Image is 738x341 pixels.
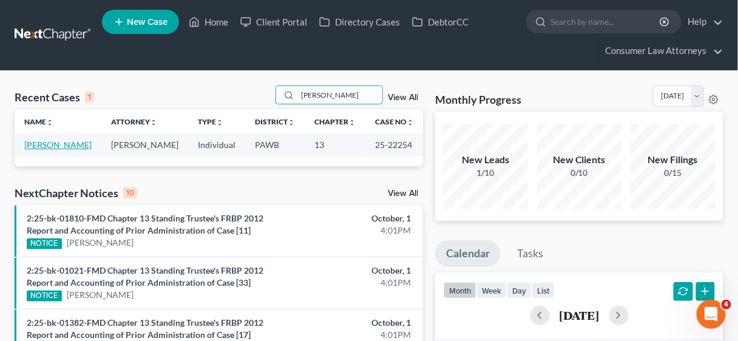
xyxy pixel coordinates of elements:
div: 1/10 [443,167,528,179]
td: 13 [305,133,365,156]
div: October, 1 [291,212,411,225]
i: unfold_more [288,119,295,126]
a: Help [682,11,723,33]
div: 10 [123,187,137,198]
h2: [DATE] [560,309,600,322]
button: list [532,282,555,299]
a: Nameunfold_more [24,117,53,126]
div: NextChapter Notices [15,186,137,200]
a: 2:25-bk-01382-FMD Chapter 13 Standing Trustee's FRBP 2012 Report and Accounting of Prior Administ... [27,317,263,340]
a: [PERSON_NAME] [67,237,134,249]
div: October, 1 [291,265,411,277]
input: Search by name... [550,10,662,33]
div: 4:01PM [291,225,411,237]
div: NOTICE [27,291,62,302]
a: Attorneyunfold_more [111,117,157,126]
div: New Filings [631,153,716,167]
a: View All [388,93,418,102]
a: [PERSON_NAME] [24,140,92,150]
i: unfold_more [216,119,223,126]
button: month [444,282,476,299]
a: Case Nounfold_more [375,117,414,126]
iframe: Intercom live chat [697,300,726,329]
i: unfold_more [150,119,157,126]
input: Search by name... [297,86,382,104]
td: PAWB [245,133,305,156]
a: Chapterunfold_more [314,117,356,126]
span: 4 [722,300,731,309]
a: Calendar [435,240,501,267]
h3: Monthly Progress [435,92,521,107]
a: Typeunfold_more [198,117,223,126]
td: Individual [188,133,245,156]
div: 1 [85,92,94,103]
td: 25-22254 [365,133,424,156]
td: [PERSON_NAME] [101,133,188,156]
div: Recent Cases [15,90,94,104]
a: DebtorCC [406,11,475,33]
a: 2:25-bk-01810-FMD Chapter 13 Standing Trustee's FRBP 2012 Report and Accounting of Prior Administ... [27,213,263,235]
a: 2:25-bk-01021-FMD Chapter 13 Standing Trustee's FRBP 2012 Report and Accounting of Prior Administ... [27,265,263,288]
button: week [476,282,507,299]
a: Directory Cases [313,11,406,33]
i: unfold_more [46,119,53,126]
span: New Case [127,18,168,27]
a: View All [388,189,418,198]
i: unfold_more [348,119,356,126]
div: New Clients [537,153,622,167]
a: Consumer Law Attorneys [600,40,723,62]
i: unfold_more [407,119,414,126]
a: Home [183,11,234,33]
a: [PERSON_NAME] [67,289,134,301]
a: Tasks [506,240,554,267]
div: 4:01PM [291,329,411,341]
div: 4:01PM [291,277,411,289]
div: October, 1 [291,317,411,329]
div: NOTICE [27,238,62,249]
div: 0/15 [631,167,716,179]
button: day [507,282,532,299]
div: New Leads [443,153,528,167]
a: Client Portal [234,11,313,33]
div: 0/10 [537,167,622,179]
a: Districtunfold_more [255,117,295,126]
